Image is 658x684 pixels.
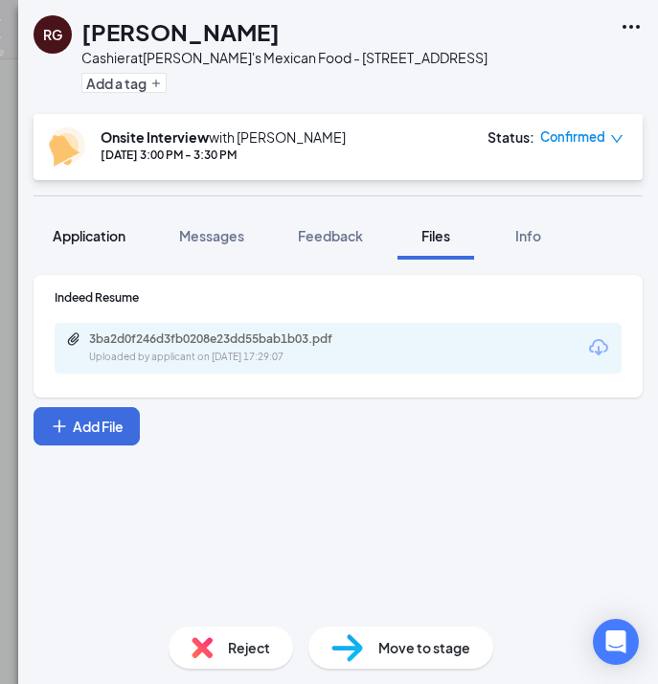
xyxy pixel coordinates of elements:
span: Application [53,227,125,244]
span: Files [421,227,450,244]
span: Messages [179,227,244,244]
div: Indeed Resume [55,289,622,306]
span: Feedback [298,227,363,244]
button: PlusAdd a tag [81,73,167,93]
svg: Ellipses [620,15,643,38]
div: Status : [488,127,534,147]
div: [DATE] 3:00 PM - 3:30 PM [101,147,346,163]
button: Add FilePlus [34,407,140,445]
span: Info [515,227,541,244]
div: with [PERSON_NAME] [101,127,346,147]
svg: Plus [50,417,69,436]
h1: [PERSON_NAME] [81,15,280,48]
span: Reject [228,637,270,658]
div: RG [43,25,62,44]
div: Cashier at [PERSON_NAME]'s Mexican Food - [STREET_ADDRESS] [81,48,488,67]
span: Confirmed [540,127,605,147]
b: Onsite Interview [101,128,209,146]
a: Paperclip3ba2d0f246d3fb0208e23dd55bab1b03.pdfUploaded by applicant on [DATE] 17:29:07 [66,331,376,365]
div: Uploaded by applicant on [DATE] 17:29:07 [89,350,376,365]
svg: Paperclip [66,331,81,347]
div: 3ba2d0f246d3fb0208e23dd55bab1b03.pdf [89,331,357,347]
span: Move to stage [378,637,470,658]
svg: Plus [150,78,162,89]
span: down [610,132,624,146]
div: Open Intercom Messenger [593,619,639,665]
svg: Download [587,336,610,359]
